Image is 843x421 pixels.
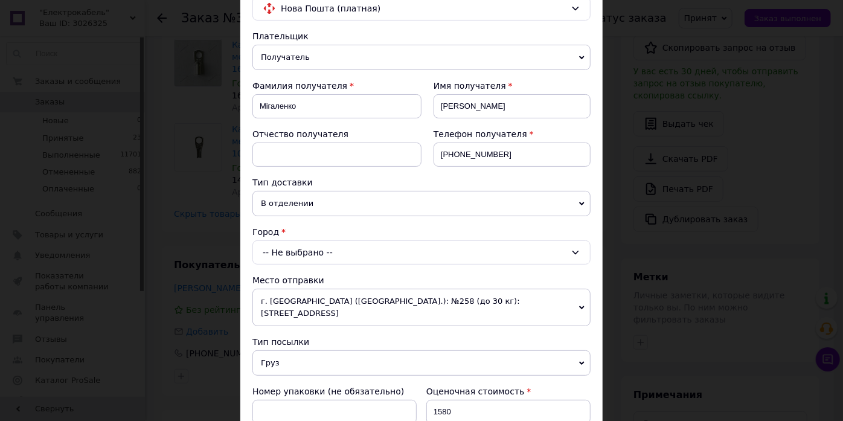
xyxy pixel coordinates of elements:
span: Плательщик [252,31,309,41]
span: Отчество получателя [252,129,348,139]
span: В отделении [252,191,591,216]
div: Город [252,226,591,238]
span: Груз [252,350,591,376]
span: Место отправки [252,275,324,285]
span: Фамилия получателя [252,81,347,91]
div: Оценочная стоимость [426,385,591,397]
div: Номер упаковки (не обязательно) [252,385,417,397]
span: Телефон получателя [434,129,527,139]
input: +380 [434,143,591,167]
span: Нова Пошта (платная) [281,2,566,15]
span: Имя получателя [434,81,506,91]
span: Тип доставки [252,178,313,187]
span: Тип посылки [252,337,309,347]
div: -- Не выбрано -- [252,240,591,265]
span: Получатель [252,45,591,70]
span: г. [GEOGRAPHIC_DATA] ([GEOGRAPHIC_DATA].): №258 (до 30 кг): [STREET_ADDRESS] [252,289,591,326]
